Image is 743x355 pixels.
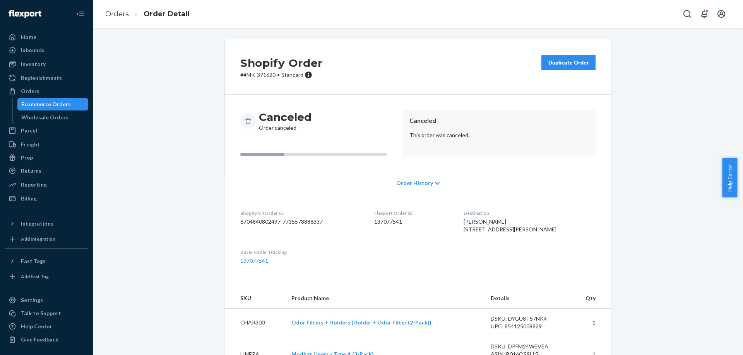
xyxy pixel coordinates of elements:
[491,323,563,330] div: UPC: 854125008829
[5,192,88,205] a: Billing
[396,179,433,187] span: Order History
[21,127,37,134] div: Parcel
[5,85,88,97] a: Orders
[5,165,88,177] a: Returns
[5,138,88,151] a: Freight
[541,55,596,70] button: Duplicate Order
[374,210,452,216] dt: Flexport Order ID
[5,333,88,346] button: Give Feedback
[21,181,47,189] div: Reporting
[21,296,43,304] div: Settings
[21,167,41,175] div: Returns
[17,111,89,124] a: Wholesale Orders
[548,59,589,66] div: Duplicate Order
[5,124,88,137] a: Parcel
[5,307,88,319] a: Talk to Support
[484,288,570,309] th: Details
[21,309,61,317] div: Talk to Support
[281,71,303,78] span: Standard
[5,217,88,230] button: Integrations
[722,158,737,197] button: Help Center
[291,319,431,326] a: Odor Filters + Holders (Holder + Odor Filter (2-Pack))
[5,72,88,84] a: Replenishments
[5,320,88,333] a: Help Center
[259,110,312,124] h3: Canceled
[285,288,484,309] th: Product Name
[21,60,46,68] div: Inventory
[225,309,285,337] td: CHAR300
[9,10,41,18] img: Flexport logo
[491,315,563,323] div: DSKU: DYGU8TS7NK4
[21,33,36,41] div: Home
[714,6,729,22] button: Open account menu
[5,151,88,164] a: Prep
[225,288,285,309] th: SKU
[21,74,62,82] div: Replenishments
[5,270,88,283] a: Add Fast Tag
[240,71,323,79] p: # #MK-371620
[240,257,268,264] a: 137077541
[99,3,196,25] ol: breadcrumbs
[21,220,53,228] div: Integrations
[21,141,40,148] div: Freight
[409,131,589,139] p: This order was canceled.
[21,46,45,54] div: Inbounds
[21,236,55,242] div: Add Integration
[374,218,452,226] dd: 137077541
[5,255,88,267] button: Fast Tags
[5,233,88,245] a: Add Integration
[491,343,563,350] div: DSKU: DPFM24WEVEA
[240,218,362,226] dd: 6704840802497-7735578886337
[21,154,33,161] div: Prep
[240,55,323,71] h2: Shopify Order
[680,6,695,22] button: Open Search Box
[240,249,362,255] dt: Buyer Order Tracking
[464,218,556,233] span: [PERSON_NAME] [STREET_ADDRESS][PERSON_NAME]
[21,114,68,121] div: Wholesale Orders
[697,6,712,22] button: Open notifications
[570,288,611,309] th: Qty
[21,87,39,95] div: Orders
[21,100,71,108] div: Ecommerce Orders
[5,58,88,70] a: Inventory
[464,210,596,216] dt: Destination
[259,110,312,132] div: Order canceled
[409,116,589,125] header: Canceled
[5,178,88,191] a: Reporting
[21,257,46,265] div: Fast Tags
[17,98,89,110] a: Ecommerce Orders
[570,309,611,337] td: 1
[5,31,88,43] a: Home
[21,323,52,330] div: Help Center
[277,71,280,78] span: •
[240,210,362,216] dt: Shopify V3 Order ID
[5,294,88,306] a: Settings
[21,273,49,280] div: Add Fast Tag
[73,6,88,22] button: Close Navigation
[21,195,37,202] div: Billing
[21,336,58,343] div: Give Feedback
[5,44,88,56] a: Inbounds
[144,10,190,18] a: Order Detail
[105,10,129,18] a: Orders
